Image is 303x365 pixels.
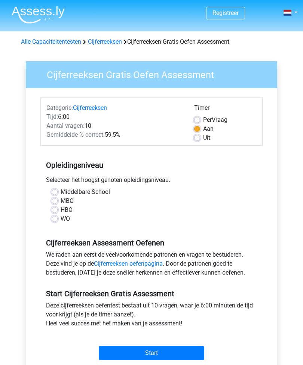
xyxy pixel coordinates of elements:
[88,38,122,45] a: Cijferreeksen
[203,115,227,124] label: Vraag
[40,176,263,188] div: Selecteer het hoogst genoten opleidingsniveau.
[61,188,110,197] label: Middelbare School
[41,130,189,139] div: 59,5%
[46,289,257,298] h5: Start Cijferreeksen Gratis Assessment
[21,38,81,45] a: Alle Capaciteitentesten
[203,124,214,133] label: Aan
[41,112,189,121] div: 6:00
[46,104,73,111] span: Categorie:
[61,205,73,214] label: HBO
[61,214,70,223] label: WO
[203,116,212,123] span: Per
[38,66,272,81] h3: Cijferreeksen Gratis Oefen Assessment
[203,133,210,142] label: Uit
[99,346,204,360] input: Start
[46,131,105,138] span: Gemiddelde % correct:
[18,37,285,46] div: Cijferreeksen Gratis Oefen Assessment
[212,9,239,16] a: Registreer
[40,250,263,280] div: We raden aan eerst de veelvoorkomende patronen en vragen te bestuderen. Deze vind je op de . Door...
[194,103,257,115] div: Timer
[12,6,65,24] img: Assessly
[61,197,74,205] label: MBO
[46,122,85,129] span: Aantal vragen:
[73,104,107,111] a: Cijferreeksen
[41,121,189,130] div: 10
[46,238,257,247] h5: Cijferreeksen Assessment Oefenen
[94,260,163,267] a: Cijferreeksen oefenpagina
[40,301,263,331] div: Deze cijferreeksen oefentest bestaat uit 10 vragen, waar je 6:00 minuten de tijd voor krijgt (als...
[46,158,257,173] h5: Opleidingsniveau
[46,113,58,120] span: Tijd:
